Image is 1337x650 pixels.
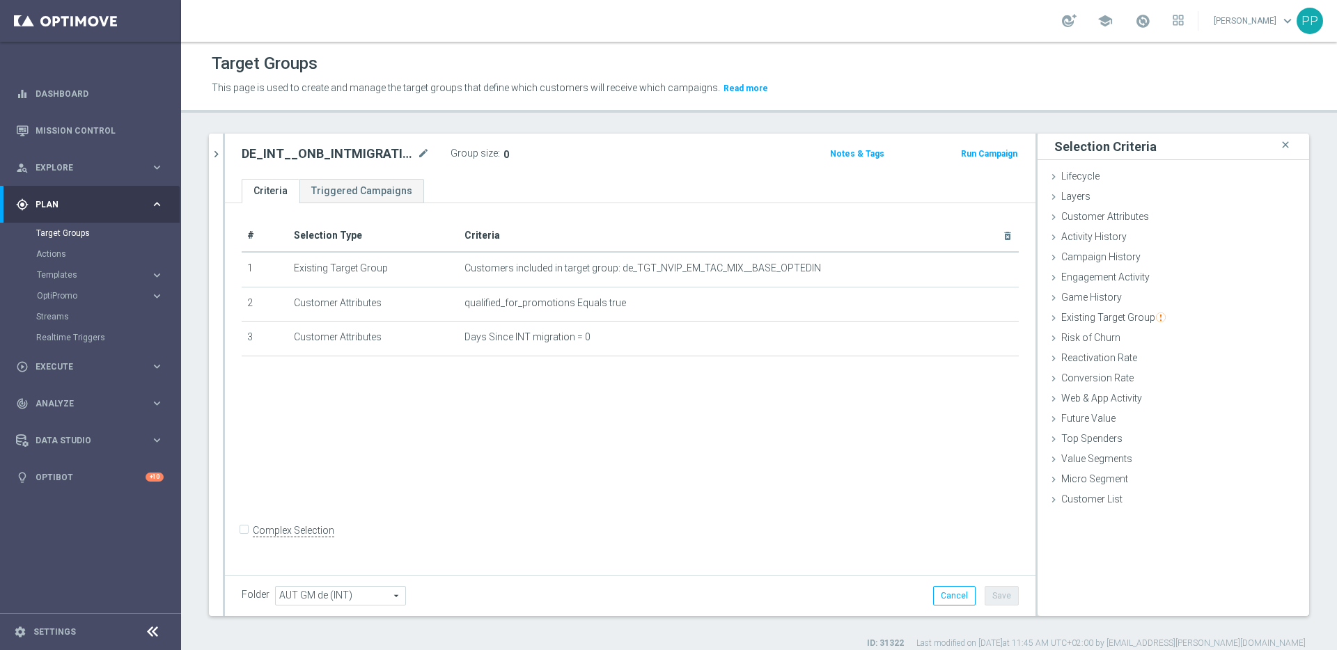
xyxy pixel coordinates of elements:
[933,586,976,605] button: Cancel
[1061,493,1123,505] span: Customer List
[37,292,136,300] span: OptiPromo
[150,360,164,373] i: keyboard_arrow_right
[150,161,164,174] i: keyboard_arrow_right
[1297,8,1323,34] div: PP
[209,134,223,175] button: chevron_right
[36,436,150,445] span: Data Studio
[253,524,334,537] label: Complex Selection
[36,285,180,306] div: OptiPromo
[1061,292,1122,303] span: Game History
[1097,13,1113,29] span: school
[150,290,164,303] i: keyboard_arrow_right
[36,311,145,322] a: Streams
[36,363,150,371] span: Execute
[1279,136,1292,154] i: close
[16,161,150,174] div: Explore
[985,586,1019,605] button: Save
[16,360,150,373] div: Execute
[1212,10,1297,31] a: [PERSON_NAME]keyboard_arrow_down
[829,146,886,161] button: Notes & Tags
[1002,230,1013,241] i: delete_forever
[150,269,164,282] i: keyboard_arrow_right
[242,220,288,252] th: #
[451,148,498,159] label: Group size
[36,264,180,285] div: Templates
[1061,433,1123,444] span: Top Spenders
[33,628,76,636] a: Settings
[36,327,180,348] div: Realtime Triggers
[916,637,1306,649] label: Last modified on [DATE] at 11:45 AM UTC+02:00 by [EMAIL_ADDRESS][PERSON_NAME][DOMAIN_NAME]
[14,626,26,638] i: settings
[1061,332,1120,343] span: Risk of Churn
[16,88,29,100] i: equalizer
[288,322,460,356] td: Customer Attributes
[36,459,146,496] a: Optibot
[288,220,460,252] th: Selection Type
[242,322,288,356] td: 3
[210,148,223,161] i: chevron_right
[503,149,509,160] span: 0
[1061,473,1128,484] span: Micro Segment
[37,271,150,279] div: Templates
[867,637,904,649] label: ID: 31322
[37,271,136,279] span: Templates
[36,200,150,209] span: Plan
[16,198,150,211] div: Plan
[1061,352,1137,363] span: Reactivation Rate
[722,81,769,96] button: Read more
[417,145,430,162] i: mode_edit
[15,162,164,173] button: person_search Explore keyboard_arrow_right
[16,198,29,211] i: gps_fixed
[464,230,500,241] span: Criteria
[1061,251,1141,262] span: Campaign History
[498,148,500,159] label: :
[1061,191,1090,202] span: Layers
[16,161,29,174] i: person_search
[15,125,164,136] button: Mission Control
[1061,171,1100,182] span: Lifecycle
[1061,211,1149,222] span: Customer Attributes
[36,223,180,244] div: Target Groups
[1061,413,1116,424] span: Future Value
[1061,231,1127,242] span: Activity History
[464,262,821,274] span: Customers included in target group: de_TGT_NVIP_EM_TAC_MIX__BASE_OPTEDIN
[150,434,164,447] i: keyboard_arrow_right
[288,287,460,322] td: Customer Attributes
[146,473,164,482] div: +10
[1061,393,1142,404] span: Web & App Activity
[36,306,180,327] div: Streams
[15,435,164,446] div: Data Studio keyboard_arrow_right
[16,434,150,447] div: Data Studio
[15,361,164,372] button: play_circle_outline Execute keyboard_arrow_right
[36,332,145,343] a: Realtime Triggers
[1061,312,1166,323] span: Existing Target Group
[242,145,414,162] h2: DE_INT__ONB_INTMIGRATION__NVIP_EMA_AUT_MIX
[37,292,150,300] div: OptiPromo
[36,290,164,301] button: OptiPromo keyboard_arrow_right
[36,112,164,149] a: Mission Control
[16,397,150,410] div: Analyze
[16,75,164,112] div: Dashboard
[242,589,269,601] label: Folder
[1061,453,1132,464] span: Value Segments
[15,199,164,210] div: gps_fixed Plan keyboard_arrow_right
[36,228,145,239] a: Target Groups
[36,248,145,260] a: Actions
[1061,271,1150,283] span: Engagement Activity
[464,331,591,343] span: Days Since INT migration = 0
[15,88,164,100] button: equalizer Dashboard
[242,252,288,287] td: 1
[1280,13,1295,29] span: keyboard_arrow_down
[960,146,1019,161] button: Run Campaign
[212,82,720,93] span: This page is used to create and manage the target groups that define which customers will receive...
[242,179,299,203] a: Criteria
[16,397,29,410] i: track_changes
[288,252,460,287] td: Existing Target Group
[15,472,164,483] button: lightbulb Optibot +10
[16,459,164,496] div: Optibot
